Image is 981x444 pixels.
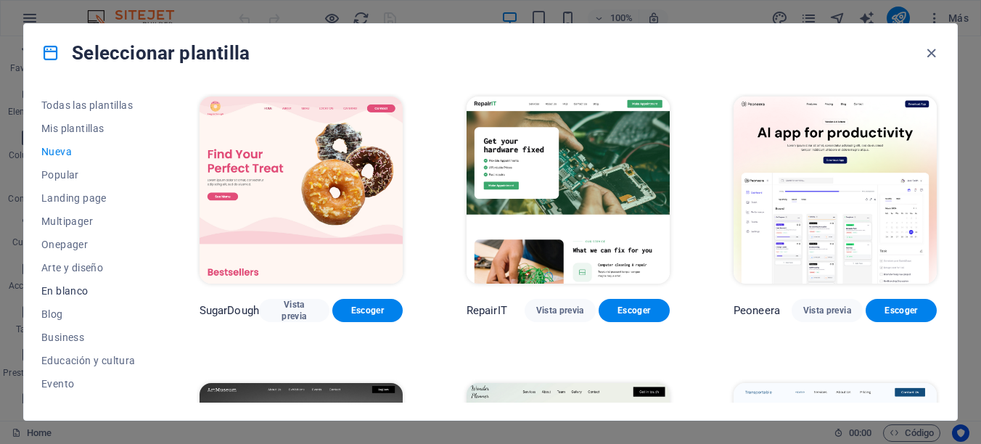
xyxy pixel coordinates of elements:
[41,163,136,186] button: Popular
[41,279,136,303] button: En blanco
[41,285,136,297] span: En blanco
[792,299,863,322] button: Vista previa
[803,305,851,316] span: Vista previa
[41,326,136,349] button: Business
[41,94,136,117] button: Todas las plantillas
[41,349,136,372] button: Educación y cultura
[41,186,136,210] button: Landing page
[41,192,136,204] span: Landing page
[41,210,136,233] button: Multipager
[41,99,136,111] span: Todas las plantillas
[41,215,136,227] span: Multipager
[41,308,136,320] span: Blog
[344,305,391,316] span: Escoger
[200,96,403,284] img: SugarDough
[41,401,136,413] span: Gastronomía
[41,146,136,157] span: Nueva
[200,303,259,318] p: SugarDough
[734,303,780,318] p: Peoneera
[877,305,925,316] span: Escoger
[271,299,318,322] span: Vista previa
[599,299,670,322] button: Escoger
[41,233,136,256] button: Onepager
[332,299,403,322] button: Escoger
[41,332,136,343] span: Business
[41,378,136,390] span: Evento
[734,96,937,284] img: Peoneera
[259,299,329,322] button: Vista previa
[41,262,136,274] span: Arte y diseño
[41,140,136,163] button: Nueva
[41,355,136,366] span: Educación y cultura
[41,239,136,250] span: Onepager
[41,372,136,395] button: Evento
[41,395,136,419] button: Gastronomía
[610,305,658,316] span: Escoger
[467,303,507,318] p: RepairIT
[41,303,136,326] button: Blog
[467,96,670,284] img: RepairIT
[41,123,136,134] span: Mis plantillas
[536,305,584,316] span: Vista previa
[41,256,136,279] button: Arte y diseño
[41,169,136,181] span: Popular
[525,299,596,322] button: Vista previa
[41,41,250,65] h4: Seleccionar plantilla
[866,299,937,322] button: Escoger
[41,117,136,140] button: Mis plantillas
